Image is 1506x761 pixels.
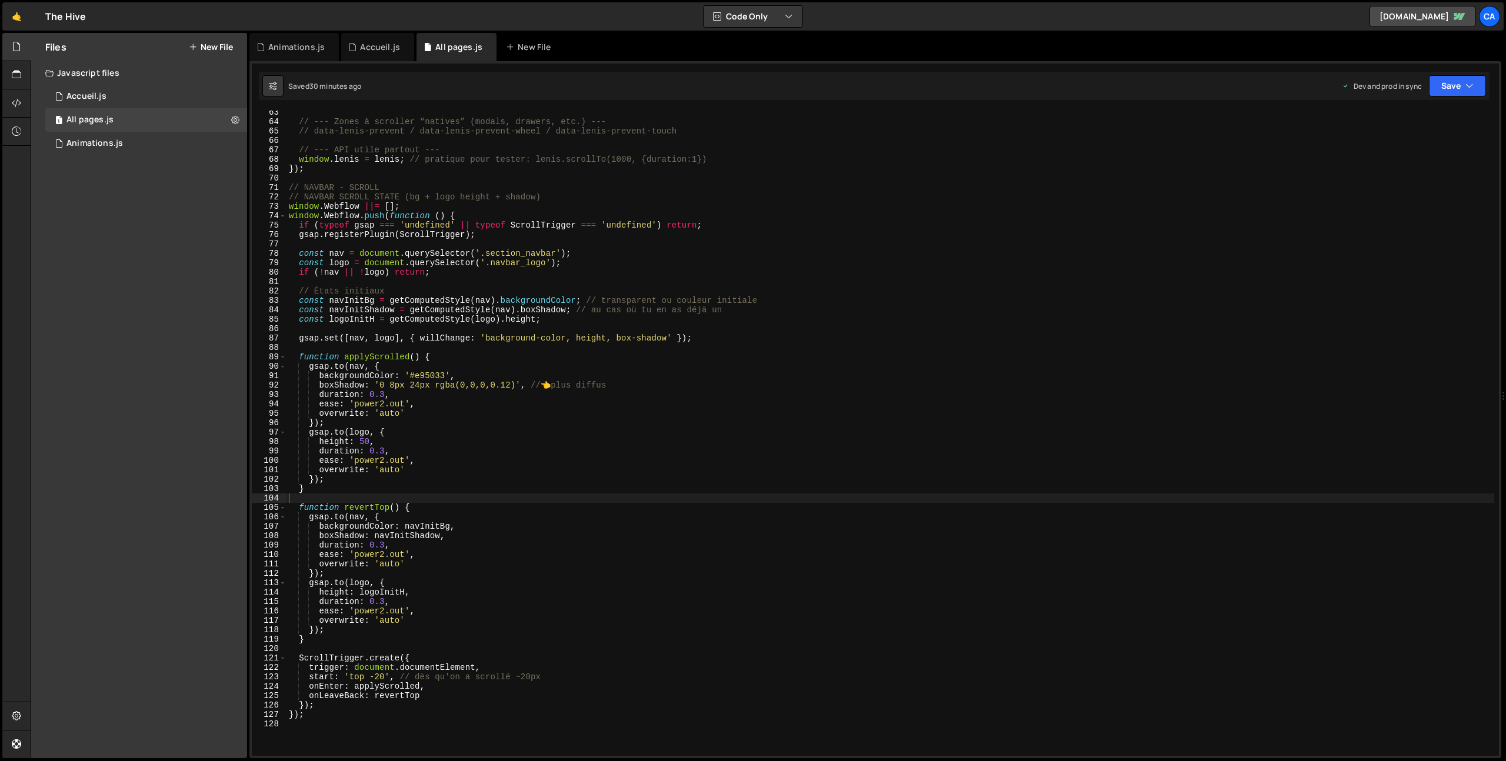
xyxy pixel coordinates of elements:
div: 77 [252,239,286,249]
div: 65 [252,126,286,136]
div: 94 [252,399,286,409]
div: 74 [252,211,286,221]
span: 1 [55,116,62,126]
h2: Files [45,41,66,54]
div: Animations.js [268,41,325,53]
div: 122 [252,663,286,672]
div: 123 [252,672,286,682]
button: New File [189,42,233,52]
div: 111 [252,559,286,569]
div: 75 [252,221,286,230]
div: 108 [252,531,286,540]
div: The Hive [45,9,86,24]
div: 112 [252,569,286,578]
div: 106 [252,512,286,522]
div: 102 [252,475,286,484]
div: 17034/46801.js [45,85,247,108]
div: 84 [252,305,286,315]
div: 121 [252,653,286,663]
div: 85 [252,315,286,324]
div: New File [506,41,555,53]
div: 119 [252,635,286,644]
div: 69 [252,164,286,173]
div: 88 [252,343,286,352]
div: 68 [252,155,286,164]
div: 83 [252,296,286,305]
div: 89 [252,352,286,362]
div: 126 [252,700,286,710]
div: 79 [252,258,286,268]
div: 92 [252,380,286,390]
div: 87 [252,333,286,343]
div: 107 [252,522,286,531]
button: Save [1429,75,1486,96]
div: 82 [252,286,286,296]
div: 99 [252,446,286,456]
div: 17034/46803.js [45,108,247,132]
div: 98 [252,437,286,446]
div: 101 [252,465,286,475]
div: 120 [252,644,286,653]
div: 63 [252,108,286,117]
div: 80 [252,268,286,277]
div: 81 [252,277,286,286]
div: 103 [252,484,286,493]
div: 73 [252,202,286,211]
div: 116 [252,606,286,616]
a: 🤙 [2,2,31,31]
div: 67 [252,145,286,155]
div: Javascript files [31,61,247,85]
div: 125 [252,691,286,700]
div: 70 [252,173,286,183]
div: Saved [288,81,361,91]
div: 66 [252,136,286,145]
div: 96 [252,418,286,428]
div: 110 [252,550,286,559]
div: 100 [252,456,286,465]
div: 117 [252,616,286,625]
div: 127 [252,710,286,719]
div: Accueil.js [360,41,400,53]
div: 105 [252,503,286,512]
div: 118 [252,625,286,635]
div: 115 [252,597,286,606]
div: 124 [252,682,286,691]
div: 86 [252,324,286,333]
div: 95 [252,409,286,418]
a: Ca [1479,6,1500,27]
div: Dev and prod in sync [1342,81,1422,91]
div: Animations.js [66,138,123,149]
div: 93 [252,390,286,399]
div: 71 [252,183,286,192]
button: Code Only [704,6,802,27]
div: 78 [252,249,286,258]
div: 90 [252,362,286,371]
div: 109 [252,540,286,550]
div: 64 [252,117,286,126]
div: All pages.js [435,41,482,53]
div: 76 [252,230,286,239]
div: 114 [252,588,286,597]
div: 113 [252,578,286,588]
div: 97 [252,428,286,437]
div: 72 [252,192,286,202]
div: 104 [252,493,286,503]
div: All pages.js [66,115,114,125]
a: [DOMAIN_NAME] [1370,6,1475,27]
div: 30 minutes ago [309,81,361,91]
div: 91 [252,371,286,380]
div: 17034/46849.js [45,132,247,155]
div: 128 [252,719,286,729]
div: Accueil.js [66,91,106,102]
